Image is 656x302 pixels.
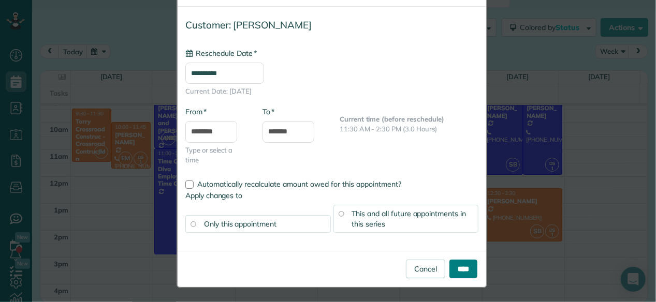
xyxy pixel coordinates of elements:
span: Automatically recalculate amount owed for this appointment? [197,179,401,189]
p: 11:30 AM - 2:30 PM (3.0 Hours) [340,124,478,134]
span: Type or select a time [185,145,247,165]
label: From [185,107,207,117]
span: This and all future appointments in this series [352,209,467,229]
h4: Customer: [PERSON_NAME] [185,20,478,31]
label: Apply changes to [185,190,478,201]
b: Current time (before reschedule) [340,115,444,123]
input: Only this appointment [191,221,196,226]
span: Only this appointment [204,219,276,229]
input: This and all future appointments in this series [339,211,344,216]
label: Reschedule Date [185,48,257,58]
label: To [263,107,274,117]
span: Current Date: [DATE] [185,86,478,96]
a: Cancel [406,260,445,278]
